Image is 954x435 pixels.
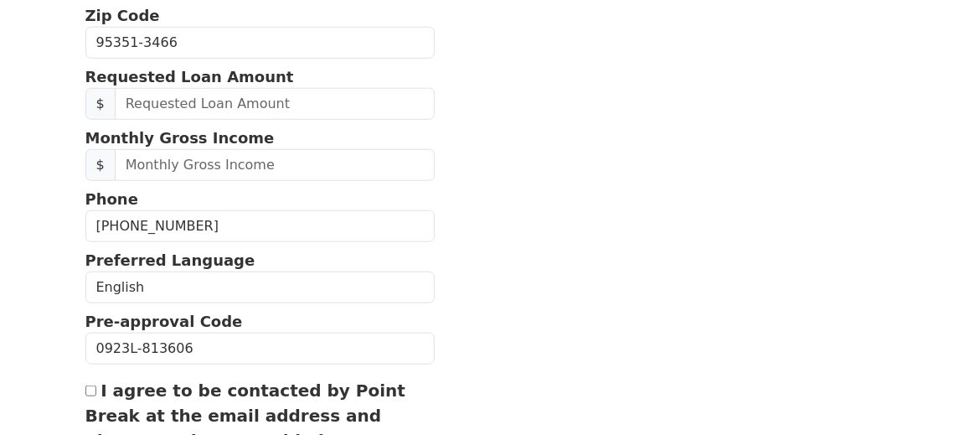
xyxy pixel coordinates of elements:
[85,210,435,242] input: Phone
[85,190,138,208] strong: Phone
[85,68,294,85] strong: Requested Loan Amount
[85,27,435,59] input: Zip Code
[85,88,116,120] span: $
[85,313,243,330] strong: Pre-approval Code
[115,88,435,120] input: Requested Loan Amount
[115,149,435,181] input: Monthly Gross Income
[85,149,116,181] span: $
[85,7,160,24] strong: Zip Code
[85,251,255,269] strong: Preferred Language
[85,127,435,149] p: Monthly Gross Income
[85,333,435,365] input: Pre-approval Code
